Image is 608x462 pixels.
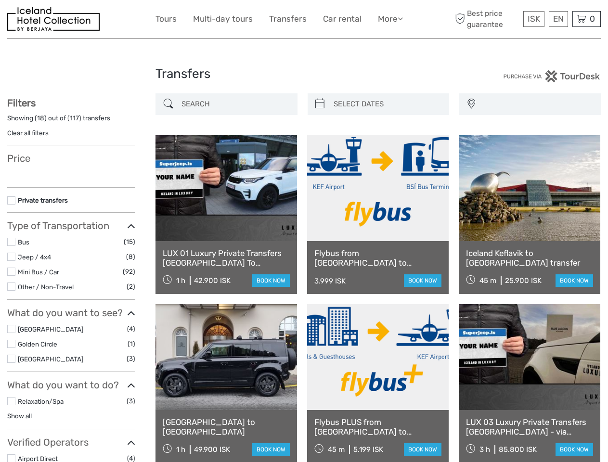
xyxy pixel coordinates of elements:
a: book now [556,443,593,456]
span: (4) [127,323,135,334]
label: 117 [70,114,79,123]
input: SEARCH [178,96,292,113]
a: LUX 01 Luxury Private Transfers [GEOGRAPHIC_DATA] To [GEOGRAPHIC_DATA] [163,248,290,268]
span: (2) [127,281,135,292]
h3: Verified Operators [7,436,135,448]
a: Tours [155,12,177,26]
a: Clear all filters [7,129,49,137]
span: ISK [528,14,540,24]
a: book now [252,274,290,287]
span: 1 h [176,276,185,285]
h3: What do you want to do? [7,379,135,391]
span: (92) [123,266,135,277]
div: 49.900 ISK [194,445,230,454]
div: 3.999 ISK [314,277,346,285]
a: book now [404,443,441,456]
label: 18 [37,114,44,123]
span: 1 h [176,445,185,454]
span: Best price guarantee [453,8,521,29]
span: 45 m [328,445,345,454]
a: Flybus PLUS from [GEOGRAPHIC_DATA] to [GEOGRAPHIC_DATA] [314,417,441,437]
span: (8) [126,251,135,262]
div: 5.199 ISK [353,445,383,454]
a: [GEOGRAPHIC_DATA] [18,325,83,333]
span: (1) [128,338,135,349]
a: [GEOGRAPHIC_DATA] [18,355,83,363]
h3: Type of Transportation [7,220,135,231]
div: EN [549,11,568,27]
a: More [378,12,403,26]
a: Private transfers [18,196,68,204]
span: 45 m [479,276,496,285]
a: book now [404,274,441,287]
a: Bus [18,238,29,246]
a: LUX 03 Luxury Private Transfers [GEOGRAPHIC_DATA] - via [GEOGRAPHIC_DATA] or via [GEOGRAPHIC_DATA... [466,417,593,437]
a: Show all [7,412,32,420]
span: (3) [127,396,135,407]
div: 85.800 ISK [499,445,537,454]
span: 3 h [479,445,490,454]
a: book now [252,443,290,456]
a: Other / Non-Travel [18,283,74,291]
h1: Transfers [155,66,453,82]
input: SELECT DATES [330,96,444,113]
span: (3) [127,353,135,364]
div: 25.900 ISK [505,276,542,285]
a: book now [556,274,593,287]
div: 42.900 ISK [194,276,231,285]
div: Showing ( ) out of ( ) transfers [7,114,135,128]
a: [GEOGRAPHIC_DATA] to [GEOGRAPHIC_DATA] [163,417,290,437]
strong: Filters [7,97,36,109]
a: Mini Bus / Car [18,268,59,276]
a: Car rental [323,12,362,26]
a: Golden Circle [18,340,57,348]
a: Flybus from [GEOGRAPHIC_DATA] to [GEOGRAPHIC_DATA] BSÍ [314,248,441,268]
span: (15) [124,236,135,247]
a: Jeep / 4x4 [18,253,51,261]
h3: What do you want to see? [7,307,135,319]
h3: Price [7,153,135,164]
a: Relaxation/Spa [18,398,64,405]
img: 481-8f989b07-3259-4bb0-90ed-3da368179bdc_logo_small.jpg [7,7,100,31]
span: 0 [588,14,596,24]
a: Iceland Keflavik to [GEOGRAPHIC_DATA] transfer [466,248,593,268]
img: PurchaseViaTourDesk.png [503,70,601,82]
a: Transfers [269,12,307,26]
a: Multi-day tours [193,12,253,26]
